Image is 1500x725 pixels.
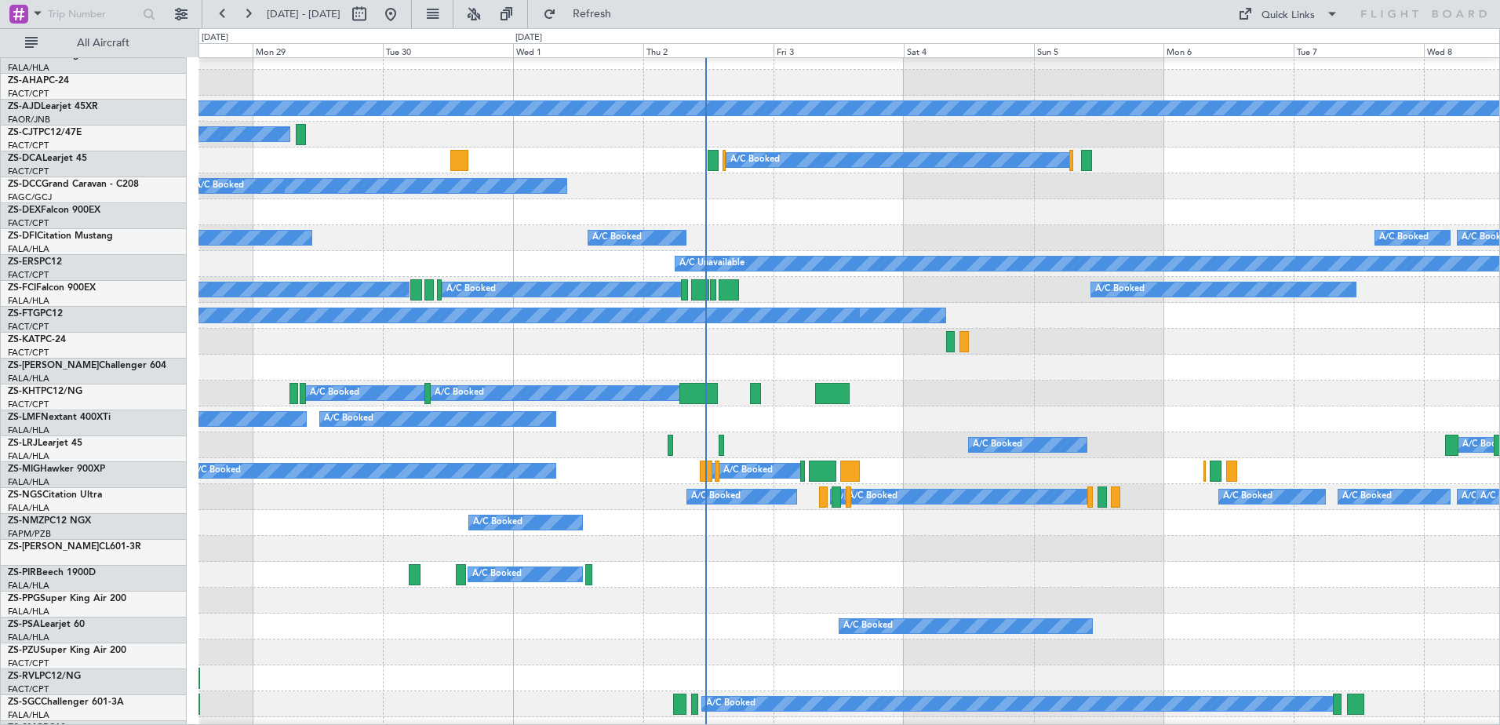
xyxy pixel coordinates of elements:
[8,439,38,448] span: ZS-LRJ
[536,2,630,27] button: Refresh
[8,620,40,629] span: ZS-PSA
[267,7,340,21] span: [DATE] - [DATE]
[8,568,96,577] a: ZS-PIRBeech 1900D
[1034,43,1164,57] div: Sun 5
[730,148,780,172] div: A/C Booked
[8,283,36,293] span: ZS-FCI
[8,128,38,137] span: ZS-CJT
[1095,278,1145,301] div: A/C Booked
[8,632,49,643] a: FALA/HLA
[8,594,126,603] a: ZS-PPGSuper King Air 200
[8,180,139,189] a: ZS-DCCGrand Caravan - C208
[8,102,41,111] span: ZS-AJD
[691,485,741,508] div: A/C Booked
[8,709,49,721] a: FALA/HLA
[8,542,141,552] a: ZS-[PERSON_NAME]CL601-3R
[8,413,41,422] span: ZS-LMF
[8,154,87,163] a: ZS-DCALearjet 45
[8,606,49,618] a: FALA/HLA
[8,180,42,189] span: ZS-DCC
[513,43,643,57] div: Wed 1
[679,252,745,275] div: A/C Unavailable
[8,335,40,344] span: ZS-KAT
[8,672,81,681] a: ZS-RVLPC12/NG
[8,373,49,384] a: FALA/HLA
[843,614,893,638] div: A/C Booked
[559,9,625,20] span: Refresh
[8,88,49,100] a: FACT/CPT
[8,102,98,111] a: ZS-AJDLearjet 45XR
[8,361,99,370] span: ZS-[PERSON_NAME]
[774,43,904,57] div: Fri 3
[8,309,63,319] a: ZS-FTGPC12
[643,43,774,57] div: Thu 2
[8,580,49,592] a: FALA/HLA
[8,646,126,655] a: ZS-PZUSuper King Air 200
[8,698,124,707] a: ZS-SGCChallenger 601-3A
[8,361,166,370] a: ZS-[PERSON_NAME]Challenger 604
[8,450,49,462] a: FALA/HLA
[8,413,111,422] a: ZS-LMFNextant 400XTi
[1342,485,1392,508] div: A/C Booked
[1262,8,1315,24] div: Quick Links
[8,399,49,410] a: FACT/CPT
[8,269,49,281] a: FACT/CPT
[324,407,373,431] div: A/C Booked
[8,490,42,500] span: ZS-NGS
[8,502,49,514] a: FALA/HLA
[1379,226,1429,250] div: A/C Booked
[202,31,228,45] div: [DATE]
[253,43,383,57] div: Mon 29
[473,511,522,534] div: A/C Booked
[472,563,522,586] div: A/C Booked
[8,217,49,229] a: FACT/CPT
[8,620,85,629] a: ZS-PSALearjet 60
[8,594,40,603] span: ZS-PPG
[8,140,49,151] a: FACT/CPT
[8,76,69,86] a: ZS-AHAPC-24
[17,31,170,56] button: All Aircraft
[8,476,49,488] a: FALA/HLA
[8,243,49,255] a: FALA/HLA
[8,646,40,655] span: ZS-PZU
[8,206,41,215] span: ZS-DEX
[8,424,49,436] a: FALA/HLA
[8,335,66,344] a: ZS-KATPC-24
[8,347,49,359] a: FACT/CPT
[310,381,359,405] div: A/C Booked
[8,683,49,695] a: FACT/CPT
[8,295,49,307] a: FALA/HLA
[8,439,82,448] a: ZS-LRJLearjet 45
[973,433,1022,457] div: A/C Booked
[8,154,42,163] span: ZS-DCA
[8,231,113,241] a: ZS-DFICitation Mustang
[8,528,51,540] a: FAPM/PZB
[8,516,91,526] a: ZS-NMZPC12 NGX
[723,459,773,483] div: A/C Booked
[383,43,513,57] div: Tue 30
[8,191,52,203] a: FAGC/GCJ
[8,490,102,500] a: ZS-NGSCitation Ultra
[8,672,39,681] span: ZS-RVL
[8,465,105,474] a: ZS-MIGHawker 900XP
[8,166,49,177] a: FACT/CPT
[592,226,642,250] div: A/C Booked
[8,283,96,293] a: ZS-FCIFalcon 900EX
[8,465,40,474] span: ZS-MIG
[8,128,82,137] a: ZS-CJTPC12/47E
[1294,43,1424,57] div: Tue 7
[191,459,241,483] div: A/C Booked
[1163,43,1294,57] div: Mon 6
[1223,485,1272,508] div: A/C Booked
[8,62,49,74] a: FALA/HLA
[8,309,40,319] span: ZS-FTG
[8,542,99,552] span: ZS-[PERSON_NAME]
[8,387,82,396] a: ZS-KHTPC12/NG
[41,38,166,49] span: All Aircraft
[848,485,897,508] div: A/C Booked
[515,31,542,45] div: [DATE]
[706,692,755,716] div: A/C Booked
[8,698,41,707] span: ZS-SGC
[8,387,41,396] span: ZS-KHT
[8,321,49,333] a: FACT/CPT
